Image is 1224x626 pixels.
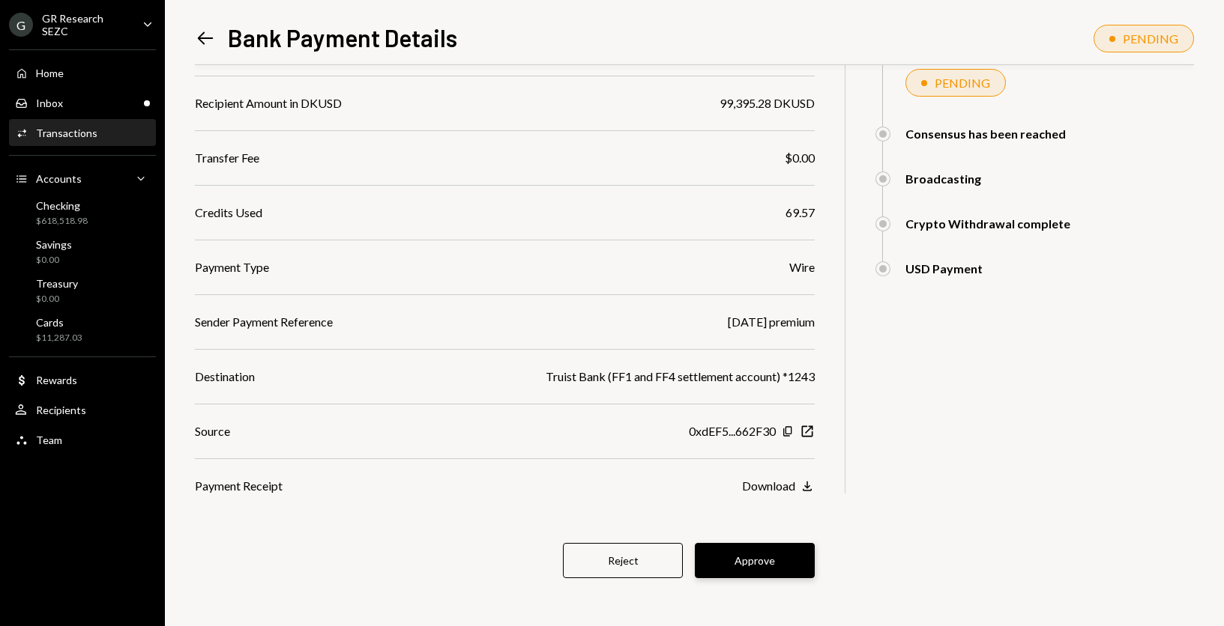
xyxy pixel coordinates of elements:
div: PENDING [1123,31,1178,46]
a: Savings$0.00 [9,234,156,270]
div: Recipients [36,404,86,416]
div: Source [195,422,230,440]
button: Reject [563,543,683,578]
div: Rewards [36,374,77,386]
div: Treasury [36,277,78,290]
a: Cards$11,287.03 [9,312,156,347]
div: Payment Receipt [195,477,283,495]
h1: Bank Payment Details [228,22,457,52]
a: Accounts [9,165,156,192]
div: [DATE] premium [728,313,815,331]
div: 99,395.28 DKUSD [720,94,815,112]
div: Destination [195,368,255,386]
div: Transfer Fee [195,149,259,167]
div: Cards [36,316,82,329]
div: Team [36,434,62,446]
div: Crypto Withdrawal complete [905,216,1070,231]
button: Approve [695,543,815,578]
div: Payment Type [195,258,269,276]
div: Broadcasting [905,171,981,186]
div: Savings [36,238,72,251]
div: Download [742,478,795,493]
div: $11,287.03 [36,332,82,344]
div: Consensus has been reached [905,127,1066,141]
div: Truist Bank (FF1 and FF4 settlement account) *1243 [546,368,815,386]
div: USD Payment [905,261,983,276]
div: 69.57 [786,204,815,222]
a: Checking$618,518.98 [9,195,156,231]
a: Inbox [9,89,156,116]
div: $0.00 [36,293,78,306]
div: Recipient Amount in DKUSD [195,94,342,112]
a: Transactions [9,119,156,146]
div: G [9,13,33,37]
a: Treasury$0.00 [9,273,156,309]
div: Checking [36,199,88,212]
div: Transactions [36,127,97,139]
div: $618,518.98 [36,215,88,228]
div: Inbox [36,97,63,109]
div: PENDING [935,76,990,90]
a: Team [9,426,156,453]
div: Sender Payment Reference [195,313,333,331]
div: $0.00 [785,149,815,167]
div: Credits Used [195,204,262,222]
button: Download [742,478,815,495]
div: 0xdEF5...662F30 [689,422,776,440]
div: Wire [789,258,815,276]
div: Home [36,67,64,79]
a: Rewards [9,366,156,393]
div: Accounts [36,172,82,185]
a: Recipients [9,396,156,423]
a: Home [9,59,156,86]
div: GR Research SEZC [42,12,130,37]
div: $0.00 [36,254,72,267]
